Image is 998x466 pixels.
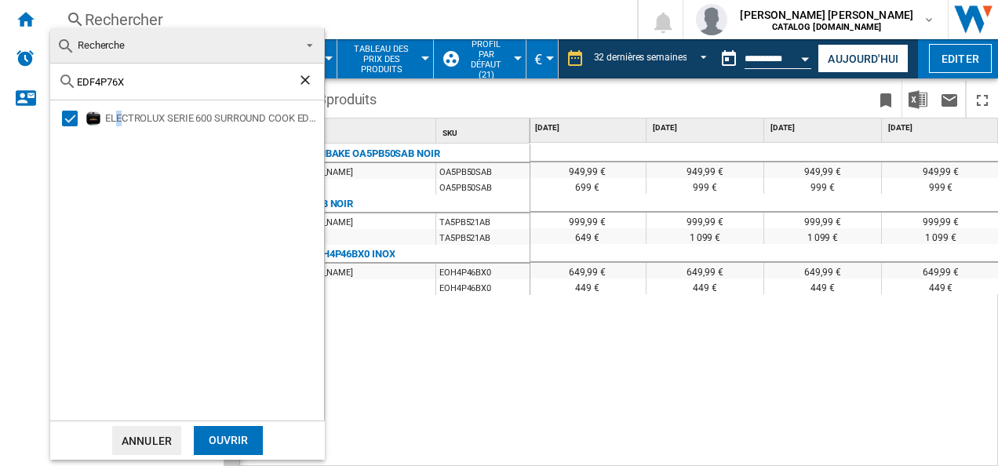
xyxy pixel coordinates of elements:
[194,426,263,455] div: Ouvrir
[62,111,86,126] md-checkbox: Select
[86,111,101,126] img: 139702156_1.jpg
[77,76,297,88] input: Rechercher dans les références
[78,39,125,51] span: Recherche
[297,72,316,91] ng-md-icon: Effacer la recherche
[105,111,322,126] div: ELECTROLUX SERIE 600 SURROUND COOK EDF4P76X INOX
[112,426,181,455] button: Annuler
